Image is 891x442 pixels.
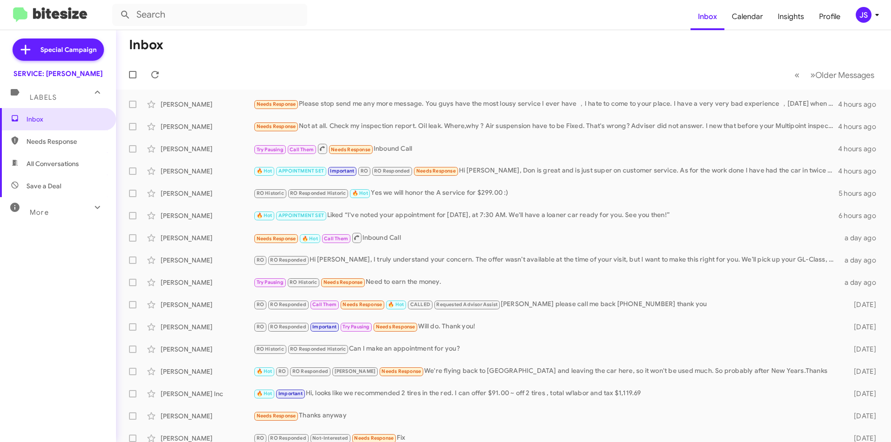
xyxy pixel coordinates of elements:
[312,324,336,330] span: Important
[312,301,336,307] span: Call Them
[270,301,306,307] span: RO Responded
[278,212,324,218] span: APPOINTMENT SET
[290,346,346,352] span: RO Responded Historic
[253,99,838,109] div: Please stop send me any more message. You guys have the most lousy service I ever have ，I hate to...
[161,233,253,243] div: [PERSON_NAME]
[278,391,303,397] span: Important
[257,101,296,107] span: Needs Response
[270,257,306,263] span: RO Responded
[257,368,272,374] span: 🔥 Hot
[253,277,839,288] div: Need to earn the money.
[436,301,497,307] span: Requested Advisor Assist
[257,346,284,352] span: RO Historic
[838,122,884,131] div: 4 hours ago
[270,435,306,441] span: RO Responded
[342,324,369,330] span: Try Pausing
[253,321,839,332] div: Will do. Thank you!
[253,232,839,243] div: Inbound Call
[838,100,884,109] div: 4 hours ago
[161,389,253,398] div: [PERSON_NAME] Inc
[691,3,724,30] span: Inbox
[161,100,253,109] div: [PERSON_NAME]
[810,69,815,81] span: »
[839,300,884,309] div: [DATE]
[839,389,884,398] div: [DATE]
[257,324,264,330] span: RO
[26,159,79,168] span: All Conversations
[342,301,382,307] span: Needs Response
[416,168,456,174] span: Needs Response
[330,168,354,174] span: Important
[839,411,884,421] div: [DATE]
[161,300,253,309] div: [PERSON_NAME]
[257,190,284,196] span: RO Historic
[253,121,838,132] div: Not at all. Check my inspection report. Oil leak. Where,why ? Air suspension have to be Fixed. Th...
[26,181,61,191] span: Save a Deal
[335,368,376,374] span: [PERSON_NAME]
[815,70,874,80] span: Older Messages
[839,256,884,265] div: a day ago
[13,38,104,61] a: Special Campaign
[257,257,264,263] span: RO
[290,279,317,285] span: RO Historic
[352,190,368,196] span: 🔥 Hot
[40,45,97,54] span: Special Campaign
[838,144,884,154] div: 4 hours ago
[331,147,370,153] span: Needs Response
[161,256,253,265] div: [PERSON_NAME]
[257,123,296,129] span: Needs Response
[161,411,253,421] div: [PERSON_NAME]
[30,208,49,217] span: More
[410,301,430,307] span: CALLED
[794,69,800,81] span: «
[257,391,272,397] span: 🔥 Hot
[278,168,324,174] span: APPOINTMENT SET
[161,211,253,220] div: [PERSON_NAME]
[112,4,307,26] input: Search
[848,7,881,23] button: JS
[376,324,415,330] span: Needs Response
[253,344,839,354] div: Can I make an appointment for you?
[354,435,394,441] span: Needs Response
[290,190,346,196] span: RO Responded Historic
[257,413,296,419] span: Needs Response
[257,147,284,153] span: Try Pausing
[257,212,272,218] span: 🔥 Hot
[312,435,348,441] span: Not-Interested
[724,3,770,30] span: Calendar
[253,166,838,176] div: Hi [PERSON_NAME], Don is great and is just super on customer service. As for the work done I have...
[839,345,884,354] div: [DATE]
[253,210,839,221] div: Liked “I've noted your appointment for [DATE], at 7:30 AM. We'll have a loaner car ready for you....
[13,69,103,78] div: SERVICE: [PERSON_NAME]
[161,189,253,198] div: [PERSON_NAME]
[161,122,253,131] div: [PERSON_NAME]
[257,168,272,174] span: 🔥 Hot
[278,368,286,374] span: RO
[161,144,253,154] div: [PERSON_NAME]
[253,255,839,265] div: Hi [PERSON_NAME], I truly understand your concern. The offer wasn’t available at the time of your...
[839,367,884,376] div: [DATE]
[270,324,306,330] span: RO Responded
[302,236,318,242] span: 🔥 Hot
[290,147,314,153] span: Call Them
[253,299,839,310] div: [PERSON_NAME] please call me back [PHONE_NUMBER] thank you
[257,279,284,285] span: Try Pausing
[323,279,363,285] span: Needs Response
[374,168,410,174] span: RO Responded
[26,115,105,124] span: Inbox
[253,188,839,199] div: Yes we will honor the A service for $299.00 :)
[161,345,253,354] div: [PERSON_NAME]
[253,388,839,399] div: Hi, looks like we recommended 2 tires in the red. I can offer $91.00 ~ off 2 tires , total w/labo...
[789,65,805,84] button: Previous
[257,236,296,242] span: Needs Response
[856,7,872,23] div: JS
[388,301,404,307] span: 🔥 Hot
[30,93,57,102] span: Labels
[812,3,848,30] a: Profile
[161,322,253,332] div: [PERSON_NAME]
[789,65,880,84] nav: Page navigation example
[257,435,264,441] span: RO
[805,65,880,84] button: Next
[838,167,884,176] div: 4 hours ago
